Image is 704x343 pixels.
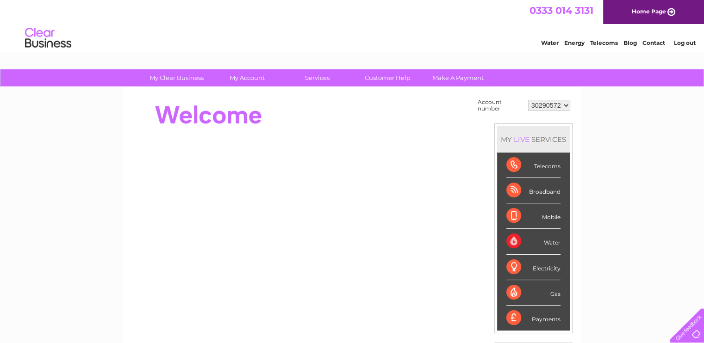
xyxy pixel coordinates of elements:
[506,255,561,280] div: Electricity
[209,69,285,86] a: My Account
[530,5,593,16] a: 0333 014 3131
[138,69,215,86] a: My Clear Business
[541,39,559,46] a: Water
[506,203,561,229] div: Mobile
[506,229,561,254] div: Water
[349,69,426,86] a: Customer Help
[506,280,561,306] div: Gas
[623,39,637,46] a: Blog
[590,39,618,46] a: Telecoms
[497,126,570,153] div: MY SERVICES
[642,39,665,46] a: Contact
[506,153,561,178] div: Telecoms
[134,5,571,45] div: Clear Business is a trading name of Verastar Limited (registered in [GEOGRAPHIC_DATA] No. 3667643...
[512,135,531,144] div: LIVE
[673,39,695,46] a: Log out
[279,69,355,86] a: Services
[25,24,72,52] img: logo.png
[420,69,496,86] a: Make A Payment
[506,178,561,203] div: Broadband
[506,306,561,331] div: Payments
[564,39,585,46] a: Energy
[475,97,526,114] td: Account number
